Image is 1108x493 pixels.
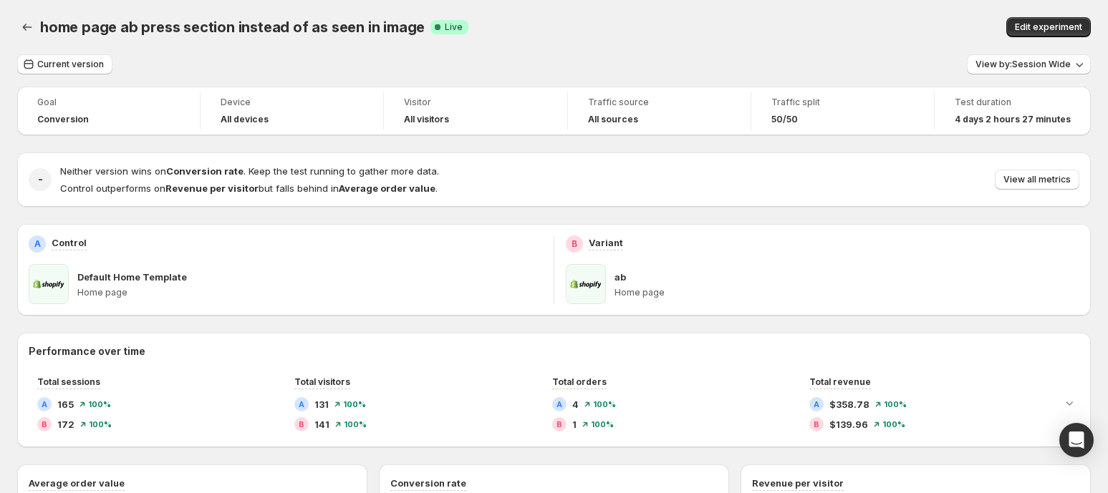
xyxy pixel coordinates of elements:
a: Traffic split50/50 [771,95,914,127]
span: 100 % [884,400,907,409]
a: DeviceAll devices [221,95,363,127]
img: ab [566,264,606,304]
p: Variant [589,235,623,250]
p: Home page [77,287,542,298]
span: Visitor [404,97,546,108]
h2: B [42,420,47,429]
span: $139.96 [829,417,868,431]
a: VisitorAll visitors [404,95,546,127]
span: 100 % [591,420,614,429]
h2: B [572,238,577,250]
span: 100 % [89,420,112,429]
div: Open Intercom Messenger [1059,423,1094,457]
span: 1 [572,417,577,431]
h3: Conversion rate [390,476,466,490]
span: Live [445,21,463,33]
strong: Revenue per visitor [165,182,259,194]
span: 100 % [343,400,366,409]
span: Device [221,97,363,108]
h2: - [38,172,43,187]
h2: B [557,420,562,429]
span: 100 % [344,420,367,429]
p: ab [615,270,626,284]
a: Traffic sourceAll sources [588,95,731,127]
h2: B [814,420,819,429]
span: View by: Session Wide [975,59,1071,70]
h2: Performance over time [29,344,1079,358]
span: 100 % [882,420,905,429]
span: Test duration [955,97,1071,108]
h2: A [42,400,47,409]
span: $358.78 [829,397,869,411]
p: Control [52,235,87,250]
span: Goal [37,97,180,108]
span: Edit experiment [1015,21,1082,33]
a: Test duration4 days 2 hours 27 minutes [955,95,1071,127]
a: GoalConversion [37,95,180,127]
strong: Average order value [339,182,435,194]
span: home page ab press section instead of as seen in image [40,19,425,36]
img: Default Home Template [29,264,69,304]
span: 131 [314,397,329,411]
button: View all metrics [995,170,1079,190]
button: Back [17,17,37,37]
span: 100 % [593,400,616,409]
button: Current version [17,54,112,74]
span: 4 [572,397,579,411]
span: Traffic split [771,97,914,108]
h2: B [299,420,304,429]
span: Total visitors [294,376,350,387]
span: Total orders [552,376,607,387]
h2: A [34,238,41,250]
span: Total revenue [809,376,871,387]
h3: Revenue per visitor [752,476,844,490]
span: Current version [37,59,104,70]
span: 100 % [88,400,111,409]
span: Conversion [37,114,89,125]
span: Traffic source [588,97,731,108]
button: Edit experiment [1006,17,1091,37]
span: 141 [314,417,329,431]
span: Neither version wins on . Keep the test running to gather more data. [60,165,439,177]
strong: Conversion rate [166,165,244,177]
span: 172 [57,417,74,431]
h4: All sources [588,114,638,125]
p: Home page [615,287,1079,298]
span: 50/50 [771,114,798,125]
button: Expand chart [1059,393,1079,413]
h4: All visitors [404,114,449,125]
span: Total sessions [37,376,100,387]
h2: A [814,400,819,409]
span: View all metrics [1003,174,1071,185]
button: View by:Session Wide [967,54,1091,74]
h3: Average order value [29,476,125,490]
span: 165 [57,397,74,411]
h2: A [557,400,562,409]
p: Default Home Template [77,270,187,284]
h2: A [299,400,304,409]
span: Control outperforms on but falls behind in . [60,182,438,194]
h4: All devices [221,114,269,125]
span: 4 days 2 hours 27 minutes [955,114,1071,125]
